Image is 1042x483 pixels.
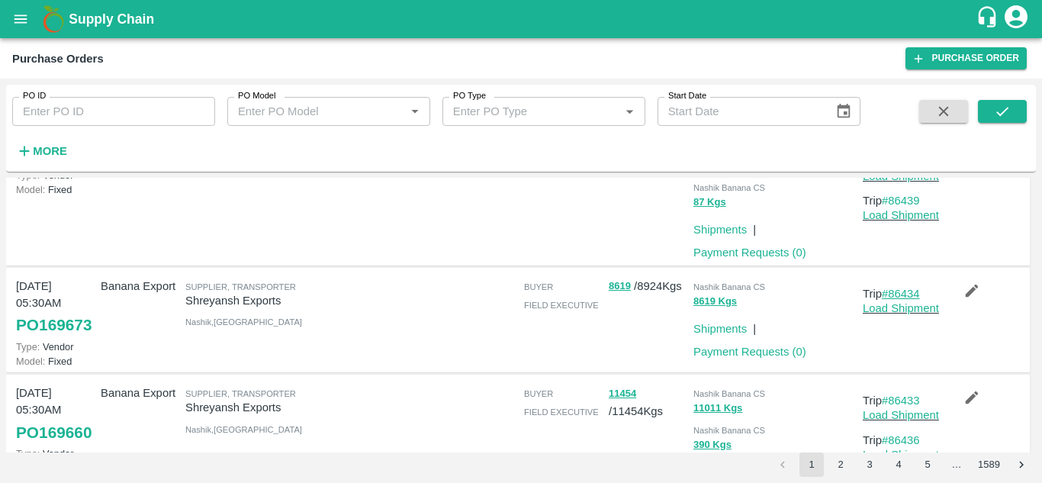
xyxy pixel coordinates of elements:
[101,278,179,295] p: Banana Export
[524,389,553,398] span: buyer
[693,323,747,335] a: Shipments
[16,169,40,181] span: Type:
[863,285,941,302] p: Trip
[453,90,486,102] label: PO Type
[16,184,45,195] span: Model:
[882,288,920,300] a: #86434
[747,314,756,337] div: |
[185,282,296,291] span: Supplier, Transporter
[16,354,95,369] p: Fixed
[609,278,631,295] button: 8619
[185,317,302,327] span: Nashik , [GEOGRAPHIC_DATA]
[658,97,824,126] input: Start Date
[693,293,737,311] button: 8619 Kgs
[16,182,95,197] p: Fixed
[863,192,941,209] p: Trip
[886,452,911,477] button: Go to page 4
[185,399,349,416] p: Shreyansh Exports
[12,97,215,126] input: Enter PO ID
[863,449,939,461] a: Load Shipment
[1009,452,1034,477] button: Go to next page
[693,346,806,358] a: Payment Requests (0)
[747,215,756,238] div: |
[609,278,687,295] p: / 8924 Kgs
[915,452,940,477] button: Go to page 5
[905,47,1027,69] a: Purchase Order
[185,389,296,398] span: Supplier, Transporter
[3,2,38,37] button: open drawer
[863,392,941,409] p: Trip
[799,452,824,477] button: page 1
[238,90,276,102] label: PO Model
[16,385,95,419] p: [DATE] 05:30AM
[609,385,687,420] p: / 11454 Kgs
[1002,3,1030,35] div: account of current user
[16,278,95,312] p: [DATE] 05:30AM
[863,409,939,421] a: Load Shipment
[863,302,939,314] a: Load Shipment
[38,4,69,34] img: logo
[976,5,1002,33] div: customer-support
[447,101,616,121] input: Enter PO Type
[185,292,349,309] p: Shreyansh Exports
[882,434,920,446] a: #86436
[524,407,599,417] span: field executive
[101,385,179,401] p: Banana Export
[768,452,1036,477] nav: pagination navigation
[857,452,882,477] button: Go to page 3
[232,101,400,121] input: Enter PO Model
[405,101,425,121] button: Open
[693,282,765,291] span: Nashik Banana CS
[973,452,1005,477] button: Go to page 1589
[829,97,858,126] button: Choose date
[693,194,726,211] button: 87 Kgs
[69,11,154,27] b: Supply Chain
[16,419,92,446] a: PO169660
[828,452,853,477] button: Go to page 2
[693,436,732,454] button: 390 Kgs
[863,432,941,449] p: Trip
[693,426,765,435] span: Nashik Banana CS
[882,195,920,207] a: #86439
[619,101,639,121] button: Open
[12,138,71,164] button: More
[33,145,67,157] strong: More
[693,389,765,398] span: Nashik Banana CS
[524,282,553,291] span: buyer
[524,301,599,310] span: field executive
[693,224,747,236] a: Shipments
[16,341,40,353] span: Type:
[16,446,95,461] p: Vendor
[863,209,939,221] a: Load Shipment
[944,458,969,472] div: …
[16,340,95,354] p: Vendor
[185,425,302,434] span: Nashik , [GEOGRAPHIC_DATA]
[16,448,40,459] span: Type:
[69,8,976,30] a: Supply Chain
[609,385,636,403] button: 11454
[16,311,92,339] a: PO169673
[668,90,706,102] label: Start Date
[863,170,939,182] a: Load Shipment
[693,400,742,417] button: 11011 Kgs
[693,246,806,259] a: Payment Requests (0)
[23,90,46,102] label: PO ID
[16,356,45,367] span: Model:
[882,394,920,407] a: #86433
[693,183,765,192] span: Nashik Banana CS
[12,49,104,69] div: Purchase Orders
